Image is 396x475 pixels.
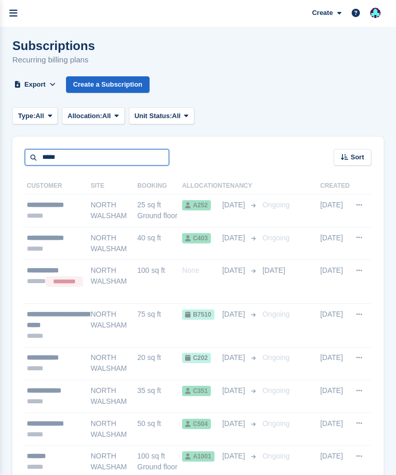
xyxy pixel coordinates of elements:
[66,76,150,93] a: Create a Subscription
[12,76,58,93] button: Export
[370,8,381,18] img: Simon Gardner
[24,79,45,90] span: Export
[12,54,95,66] p: Recurring billing plans
[12,39,95,53] h1: Subscriptions
[312,8,333,18] span: Create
